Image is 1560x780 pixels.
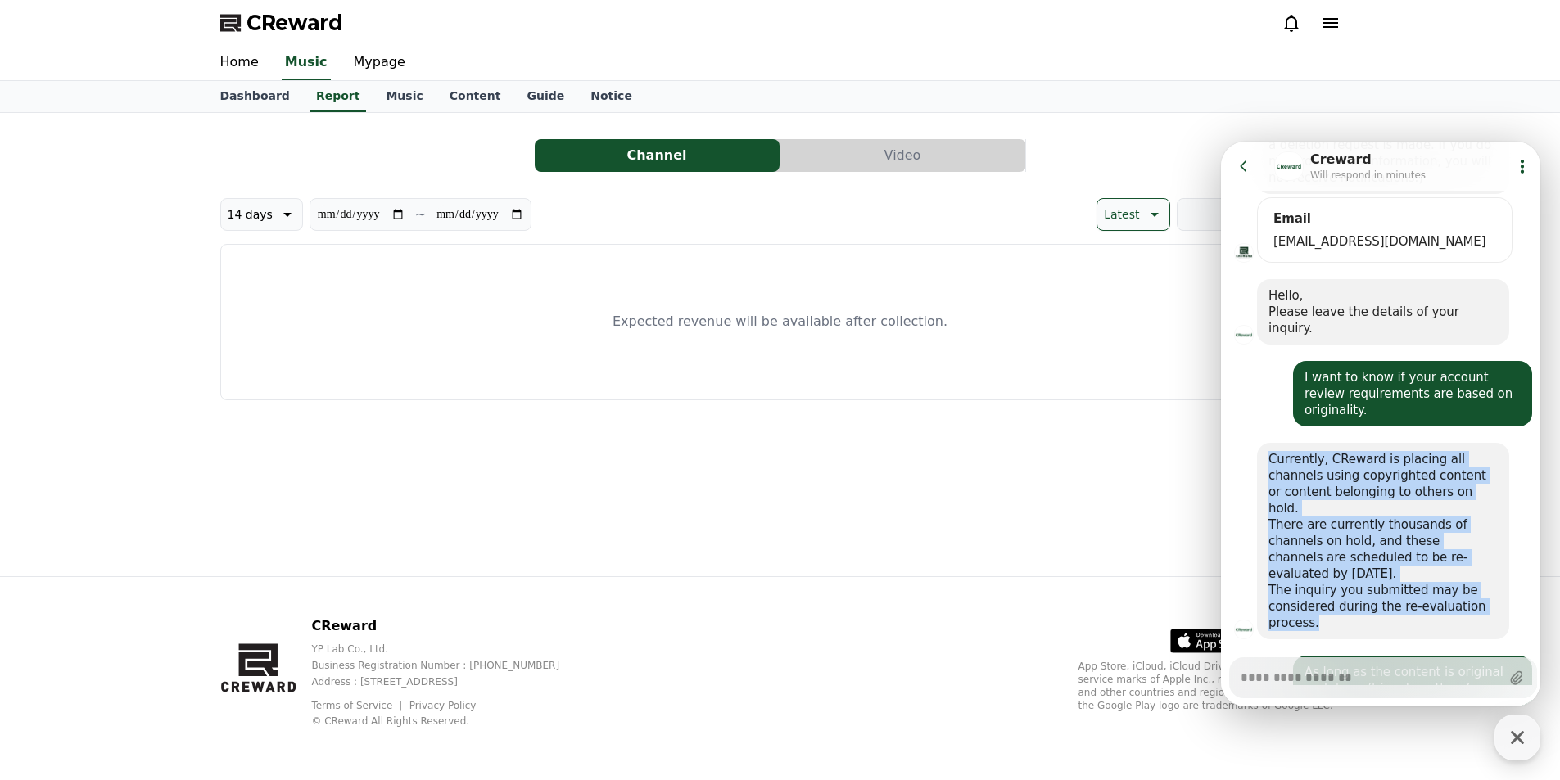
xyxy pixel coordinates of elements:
[1097,198,1169,231] button: Latest
[311,675,586,688] p: Address : [STREET_ADDRESS]
[409,700,477,711] a: Privacy Policy
[207,81,303,112] a: Dashboard
[311,616,586,636] p: CReward
[415,205,426,224] p: ~
[780,139,1026,172] a: Video
[207,46,272,80] a: Home
[220,198,303,231] button: 14 days
[780,139,1025,172] button: Video
[1078,660,1341,712] p: App Store, iCloud, iCloud Drive, and iTunes Store are service marks of Apple Inc., registered in ...
[1104,203,1139,226] p: Latest
[341,46,418,80] a: Mypage
[310,81,367,112] a: Report
[373,81,436,112] a: Music
[311,700,405,711] a: Terms of Service
[246,10,343,36] span: CReward
[1221,142,1540,706] iframe: Channel chat
[613,312,947,331] p: Expected revenue will be available after collection.
[311,642,586,656] p: YP Lab Co., Ltd.
[535,139,780,172] button: Channel
[311,659,586,672] p: Business Registration Number : [PHONE_NUMBER]
[311,715,586,728] p: © CReward All Rights Reserved.
[220,10,343,36] a: CReward
[282,46,331,80] a: Music
[436,81,514,112] a: Content
[577,81,645,112] a: Notice
[228,203,273,226] p: 14 days
[513,81,577,112] a: Guide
